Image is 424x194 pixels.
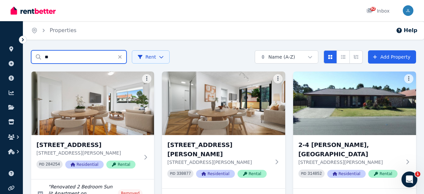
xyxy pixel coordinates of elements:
span: Rental [368,170,397,178]
button: Expanded list view [349,50,363,64]
span: 92 [370,7,376,11]
p: [STREET_ADDRESS][PERSON_NAME] [167,159,270,166]
button: Help [396,26,417,34]
button: Card view [324,50,337,64]
span: Residential [196,170,235,178]
h3: [STREET_ADDRESS][PERSON_NAME] [167,140,270,159]
span: ORGANISE [5,36,26,41]
span: Rental [238,170,267,178]
code: 314852 [308,171,322,176]
a: 1/2 Neale Street, Belmore[STREET_ADDRESS][STREET_ADDRESS][PERSON_NAME]PID 284254ResidentialRental [31,72,154,179]
span: 1 [415,171,420,177]
span: Rental [106,161,135,169]
a: 2-4 Yovan Court, Loganlea2-4 [PERSON_NAME], [GEOGRAPHIC_DATA][STREET_ADDRESS][PERSON_NAME]PID 314... [293,72,416,188]
button: More options [404,74,413,83]
button: Compact list view [337,50,350,64]
iframe: Intercom live chat [401,171,417,187]
button: More options [142,74,151,83]
img: Joanne Lau [403,5,413,16]
h3: 2-4 [PERSON_NAME], [GEOGRAPHIC_DATA] [298,140,401,159]
a: Properties [50,27,77,33]
h3: [STREET_ADDRESS] [36,140,139,150]
span: Residential [65,161,104,169]
small: PID [170,172,175,175]
div: Inbox [366,8,390,14]
button: Clear search [117,50,127,64]
small: PID [39,163,44,166]
a: Add Property [368,50,416,64]
img: 1/25 Charles Street, Five Dock [162,72,285,135]
button: Rent [132,50,170,64]
p: [STREET_ADDRESS][PERSON_NAME] [36,150,139,156]
a: 1/25 Charles Street, Five Dock[STREET_ADDRESS][PERSON_NAME][STREET_ADDRESS][PERSON_NAME]PID 33087... [162,72,285,188]
img: 1/2 Neale Street, Belmore [31,72,154,135]
button: More options [273,74,283,83]
small: PID [301,172,306,175]
div: View options [324,50,363,64]
span: Name (A-Z) [268,54,295,60]
img: RentBetter [11,6,56,16]
span: Rent [137,54,156,60]
button: Name (A-Z) [255,50,318,64]
img: 2-4 Yovan Court, Loganlea [293,72,416,135]
p: [STREET_ADDRESS][PERSON_NAME] [298,159,401,166]
code: 284254 [46,162,60,167]
nav: Breadcrumb [23,21,84,40]
span: Residential [327,170,366,178]
code: 330877 [177,171,191,176]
